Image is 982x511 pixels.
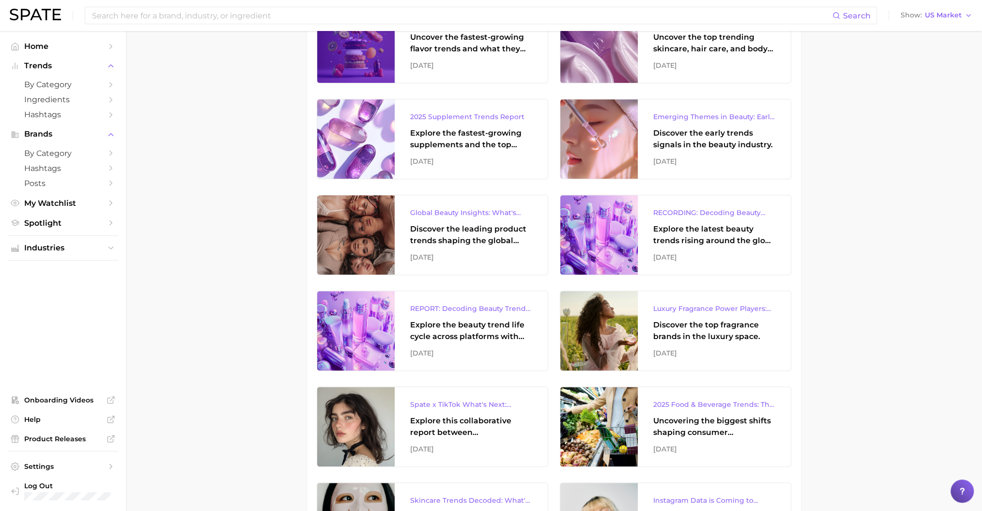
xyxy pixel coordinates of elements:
div: 2025 Supplement Trends Report [410,111,532,123]
div: [DATE] [653,347,775,359]
a: Global Beauty Insights: What's Trending & What's Ahead?Discover the leading product trends shapin... [317,195,548,275]
a: Product Releases [8,432,118,446]
div: RECORDING: Decoding Beauty Trends & Platform Dynamics on Google, TikTok & Instagram [653,207,775,218]
div: Explore the fastest-growing supplements and the top wellness concerns driving consumer demand [410,127,532,151]
div: Global Beauty Insights: What's Trending & What's Ahead? [410,207,532,218]
div: Uncover the top trending skincare, hair care, and body care ingredients capturing attention on Go... [653,31,775,55]
a: Home [8,39,118,54]
div: [DATE] [653,60,775,71]
a: Emerging Themes in Beauty: Early Trend Signals with Big PotentialDiscover the early trends signal... [560,99,791,179]
a: Log out. Currently logged in with e-mail hannah.kohl@croda.com. [8,479,118,503]
a: by Category [8,146,118,161]
div: Skincare Trends Decoded: What's Popular According to Google Search & TikTok [410,495,532,506]
div: Explore this collaborative report between [PERSON_NAME] and TikTok to explore the next big beauty... [410,415,532,438]
div: Discover the leading product trends shaping the global beauty market. [410,223,532,247]
span: Onboarding Videos [24,396,102,404]
span: Search [843,11,871,20]
span: US Market [925,13,962,18]
div: [DATE] [653,251,775,263]
button: Trends [8,59,118,73]
a: Onboarding Videos [8,393,118,407]
button: Industries [8,241,118,255]
span: Product Releases [24,434,102,443]
div: [DATE] [410,443,532,455]
a: REPORT: Decoding Beauty Trends & Platform Dynamics on Google, TikTok & InstagramExplore the beaut... [317,291,548,371]
div: Explore the beauty trend life cycle across platforms with exclusive insights from Spate’s Popular... [410,319,532,342]
div: Discover the early trends signals in the beauty industry. [653,127,775,151]
span: My Watchlist [24,199,102,208]
a: My Watchlist [8,196,118,211]
div: [DATE] [410,60,532,71]
a: Hashtags [8,107,118,122]
a: RECORDING: Decoding Beauty Trends & Platform Dynamics on Google, TikTok & InstagramExplore the la... [560,195,791,275]
div: Instagram Data is Coming to Spate [653,495,775,506]
span: Trends [24,62,102,70]
a: 2025 Supplement Trends ReportExplore the fastest-growing supplements and the top wellness concern... [317,99,548,179]
a: Settings [8,459,118,474]
div: Explore the latest beauty trends rising around the globe and gain a clear understanding of consum... [653,223,775,247]
div: REPORT: Decoding Beauty Trends & Platform Dynamics on Google, TikTok & Instagram [410,303,532,314]
div: Discover the top fragrance brands in the luxury space. [653,319,775,342]
span: by Category [24,80,102,89]
a: Spotlight [8,216,118,231]
div: [DATE] [410,251,532,263]
span: Hashtags [24,110,102,119]
span: Settings [24,462,102,471]
a: Hashtags [8,161,118,176]
span: Hashtags [24,164,102,173]
a: Spate x TikTok What's Next: Beauty EditionExplore this collaborative report between [PERSON_NAME]... [317,387,548,467]
div: [DATE] [410,347,532,359]
a: Ingredients [8,92,118,107]
span: by Category [24,149,102,158]
div: [DATE] [410,155,532,167]
div: Spate x TikTok What's Next: Beauty Edition [410,399,532,410]
a: 2025 Food & Beverage Trends: The Biggest Trends According to TikTok & Google SearchUncovering the... [560,387,791,467]
a: Help [8,412,118,427]
div: Uncovering the biggest shifts shaping consumer preferences. [653,415,775,438]
span: Home [24,42,102,51]
a: Posts [8,176,118,191]
div: Emerging Themes in Beauty: Early Trend Signals with Big Potential [653,111,775,123]
input: Search here for a brand, industry, or ingredient [91,7,832,24]
span: Spotlight [24,218,102,228]
button: Brands [8,127,118,141]
span: Help [24,415,102,424]
a: REPORT: Flavor Trends Decoded - What's New & What's Next According to TikTok & GoogleUncover the ... [317,3,548,83]
span: Industries [24,244,102,252]
div: [DATE] [653,155,775,167]
a: 2025 Ingredient Trends Report: The Ingredients Defining Beauty in [DATE]Uncover the top trending ... [560,3,791,83]
div: Luxury Fragrance Power Players: Consumers’ Brand Favorites [653,303,775,314]
span: Ingredients [24,95,102,104]
div: Uncover the fastest-growing flavor trends and what they signal about evolving consumer tastes. [410,31,532,55]
button: ShowUS Market [898,9,975,22]
img: SPATE [10,9,61,20]
span: Brands [24,130,102,139]
div: 2025 Food & Beverage Trends: The Biggest Trends According to TikTok & Google Search [653,399,775,410]
a: Luxury Fragrance Power Players: Consumers’ Brand FavoritesDiscover the top fragrance brands in th... [560,291,791,371]
span: Posts [24,179,102,188]
span: Show [901,13,922,18]
a: by Category [8,77,118,92]
span: Log Out [24,481,110,490]
div: [DATE] [653,443,775,455]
